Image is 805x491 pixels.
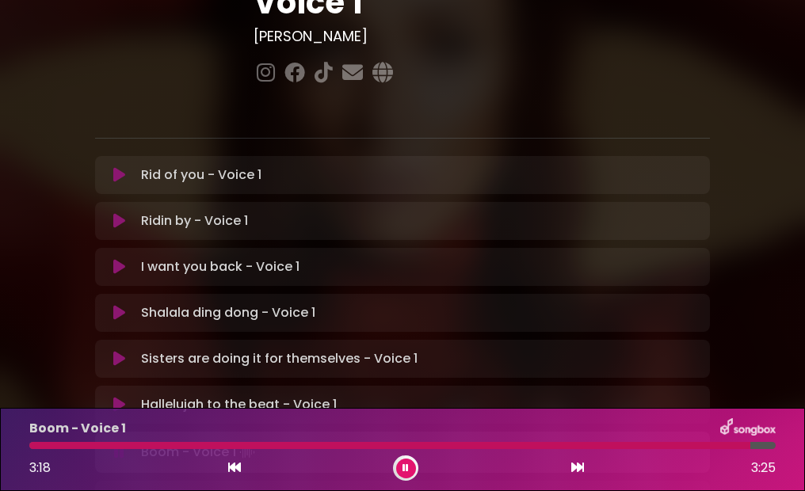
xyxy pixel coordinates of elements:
[29,459,51,477] span: 3:18
[141,166,261,185] p: Rid of you - Voice 1
[141,257,299,276] p: I want you back - Voice 1
[751,459,776,478] span: 3:25
[141,349,418,368] p: Sisters are doing it for themselves - Voice 1
[254,28,710,45] h3: [PERSON_NAME]
[141,211,248,230] p: Ridin by - Voice 1
[141,303,315,322] p: Shalala ding dong - Voice 1
[141,395,337,414] p: Hallelujah to the beat - Voice 1
[29,419,126,438] p: Boom - Voice 1
[720,418,776,439] img: songbox-logo-white.png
